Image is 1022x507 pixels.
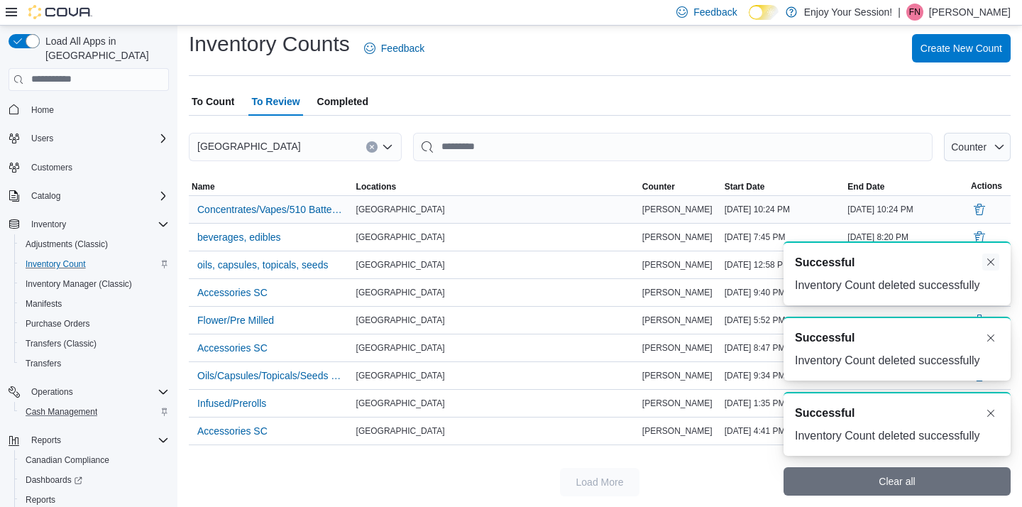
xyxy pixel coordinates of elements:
span: Locations [356,181,397,192]
button: Concentrates/Vapes/510 Batteries SC [192,199,351,220]
span: [PERSON_NAME] [642,287,713,298]
button: Transfers [14,354,175,374]
span: [PERSON_NAME] [642,398,713,409]
span: Successful [795,405,855,422]
button: Counter [944,133,1011,161]
button: Reports [3,430,175,450]
span: Users [26,130,169,147]
div: [GEOGRAPHIC_DATA] [353,229,639,246]
span: FN [909,4,921,21]
button: Users [26,130,59,147]
span: Reports [26,494,55,506]
div: Notification [795,405,999,422]
p: | [898,4,901,21]
button: Accessories SC [192,420,273,442]
span: Concentrates/Vapes/510 Batteries SC [197,202,345,217]
button: Home [3,99,175,120]
button: Locations [353,178,639,195]
span: Successful [795,254,855,271]
div: [GEOGRAPHIC_DATA] [353,256,639,273]
span: Purchase Orders [26,318,90,329]
span: Completed [317,87,368,116]
button: Delete [971,201,988,218]
div: [GEOGRAPHIC_DATA] [353,367,639,384]
a: Cash Management [20,403,103,420]
button: Catalog [26,187,66,205]
button: Operations [26,383,79,400]
span: Catalog [26,187,169,205]
span: Oils/Capsules/Topicals/Seeds SC [197,369,345,383]
button: Inventory [3,214,175,234]
span: Adjustments (Classic) [26,239,108,250]
span: Home [31,104,54,116]
button: Customers [3,157,175,178]
a: Transfers [20,355,67,372]
span: Infused/Prerolls [197,396,266,410]
a: Manifests [20,295,67,312]
span: [PERSON_NAME] [642,342,713,354]
button: Dismiss toast [982,253,999,271]
p: Enjoy Your Session! [804,4,893,21]
button: Start Date [722,178,845,195]
button: Oils/Capsules/Topicals/Seeds SC [192,365,351,386]
span: Canadian Compliance [20,452,169,469]
span: Inventory Manager (Classic) [20,276,169,293]
span: Dashboards [26,474,82,486]
span: Operations [31,386,73,398]
span: Inventory Count [20,256,169,273]
button: Reports [26,432,67,449]
span: Feedback [693,5,737,19]
span: Name [192,181,215,192]
div: Inventory Count deleted successfully [795,277,999,294]
button: Cash Management [14,402,175,422]
span: [PERSON_NAME] [642,315,713,326]
button: Clear input [366,141,378,153]
div: [DATE] 10:24 PM [722,201,845,218]
button: Operations [3,382,175,402]
span: Users [31,133,53,144]
button: Inventory Count [14,254,175,274]
input: Dark Mode [749,5,779,20]
span: Load More [576,475,624,489]
p: [PERSON_NAME] [929,4,1011,21]
span: [PERSON_NAME] [642,231,713,243]
span: To Review [251,87,300,116]
div: [DATE] 7:45 PM [722,229,845,246]
button: Clear all toast notifications [784,467,1011,496]
div: [DATE] 9:34 PM [722,367,845,384]
div: [DATE] 5:52 PM [722,312,845,329]
span: Inventory [31,219,66,230]
div: [GEOGRAPHIC_DATA] [353,422,639,440]
button: oils, capsules, topicals, seeds [192,254,334,276]
div: [GEOGRAPHIC_DATA] [353,312,639,329]
span: Reports [26,432,169,449]
span: Actions [971,180,1002,192]
div: [GEOGRAPHIC_DATA] [353,395,639,412]
div: Notification [795,254,999,271]
span: Transfers [26,358,61,369]
button: Counter [639,178,722,195]
span: Operations [26,383,169,400]
span: Customers [31,162,72,173]
a: Transfers (Classic) [20,335,102,352]
span: Counter [642,181,675,192]
a: Customers [26,159,78,176]
button: Delete [971,229,988,246]
span: End Date [847,181,884,192]
div: Notification [795,329,999,347]
a: Feedback [358,34,430,62]
button: Dismiss toast [982,405,999,422]
button: Inventory Manager (Classic) [14,274,175,294]
span: Inventory Count [26,258,86,270]
span: Successful [795,329,855,347]
button: Adjustments (Classic) [14,234,175,254]
button: Catalog [3,186,175,206]
span: Accessories SC [197,424,268,438]
span: Reports [31,435,61,446]
span: Dashboards [20,471,169,489]
div: [DATE] 9:40 PM [722,284,845,301]
span: [PERSON_NAME] [642,425,713,437]
div: [DATE] 8:20 PM [845,229,968,246]
span: [PERSON_NAME] [642,370,713,381]
button: Load More [560,468,639,496]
